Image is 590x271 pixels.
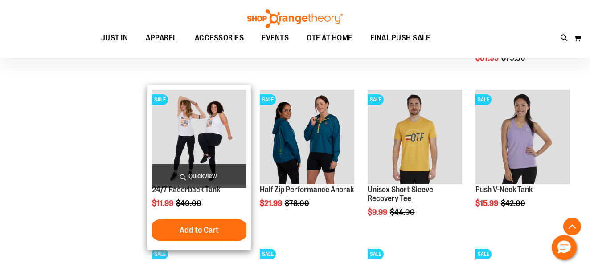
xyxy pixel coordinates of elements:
[370,28,430,48] span: FINAL PUSH SALE
[361,28,439,48] a: FINAL PUSH SALE
[260,249,276,259] span: SALE
[475,249,492,259] span: SALE
[262,28,289,48] span: EVENTS
[101,28,128,48] span: JUST IN
[368,208,389,217] span: $9.99
[501,199,527,208] span: $42.00
[368,90,462,184] img: Product image for Unisex Short Sleeve Recovery Tee
[147,85,251,250] div: product
[260,94,276,105] span: SALE
[368,94,384,105] span: SALE
[152,185,220,194] a: 24/7 Racerback Tank
[368,90,462,186] a: Product image for Unisex Short Sleeve Recovery TeeSALE
[150,219,248,241] button: Add to Cart
[152,164,246,188] a: Quickview
[186,28,253,49] a: ACCESSORIES
[260,90,354,186] a: Half Zip Performance AnorakSALE
[475,90,570,184] img: Product image for Push V-Neck Tank
[253,28,298,49] a: EVENTS
[298,28,361,49] a: OTF AT HOME
[180,225,219,235] span: Add to Cart
[475,185,533,194] a: Push V-Neck Tank
[307,28,352,48] span: OTF AT HOME
[260,90,354,184] img: Half Zip Performance Anorak
[152,90,246,184] img: 24/7 Racerback Tank
[260,199,283,208] span: $21.99
[471,85,574,231] div: product
[475,53,500,62] span: $67.99
[475,94,492,105] span: SALE
[146,28,177,48] span: APPAREL
[368,249,384,259] span: SALE
[246,9,344,28] img: Shop Orangetheory
[152,94,168,105] span: SALE
[195,28,244,48] span: ACCESSORIES
[137,28,186,49] a: APPAREL
[363,85,467,239] div: product
[152,199,175,208] span: $11.99
[552,235,577,260] button: Hello, have a question? Let’s chat.
[501,53,527,62] span: $79.50
[285,199,311,208] span: $78.00
[390,208,416,217] span: $44.00
[260,185,354,194] a: Half Zip Performance Anorak
[475,90,570,186] a: Product image for Push V-Neck TankSALE
[152,90,246,186] a: 24/7 Racerback TankSALE
[176,199,203,208] span: $40.00
[92,28,137,49] a: JUST IN
[152,249,168,259] span: SALE
[368,185,433,203] a: Unisex Short Sleeve Recovery Tee
[255,85,359,231] div: product
[563,218,581,235] button: Back To Top
[475,199,500,208] span: $15.99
